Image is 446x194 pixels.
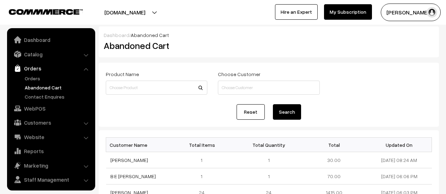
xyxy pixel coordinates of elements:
[23,84,93,91] a: Abandoned Cart
[9,145,93,157] a: Reports
[106,138,171,152] th: Customer Name
[218,70,261,78] label: Choose Customer
[301,168,367,184] td: 70.00
[9,9,83,14] img: COMMMERCE
[9,33,93,46] a: Dashboard
[80,4,170,21] button: [DOMAIN_NAME]
[23,75,93,82] a: Orders
[237,104,265,120] a: Reset
[9,116,93,129] a: Customers
[367,138,432,152] th: Updated On
[106,70,139,78] label: Product Name
[9,173,93,186] a: Staff Management
[367,168,432,184] td: [DATE] 06:06 PM
[218,81,319,95] input: Choose Customer
[9,7,71,15] a: COMMMERCE
[171,138,236,152] th: Total Items
[301,138,367,152] th: Total
[427,7,437,18] img: user
[367,152,432,168] td: [DATE] 08:24 AM
[9,62,93,75] a: Orders
[9,159,93,172] a: Marketing
[9,131,93,143] a: Website
[275,4,318,20] a: Hire an Expert
[106,81,207,95] input: Choose Product
[104,32,129,38] a: Dashboard
[110,173,156,179] a: B E [PERSON_NAME]
[110,157,148,163] a: [PERSON_NAME]
[236,152,301,168] td: 1
[104,31,434,39] div: /
[171,152,236,168] td: 1
[131,32,169,38] span: Abandoned Cart
[23,93,93,100] a: Contact Enquires
[381,4,441,21] button: [PERSON_NAME]
[301,152,367,168] td: 30.00
[171,168,236,184] td: 1
[236,138,301,152] th: Total Quantity
[9,48,93,61] a: Catalog
[236,168,301,184] td: 1
[9,102,93,115] a: WebPOS
[324,4,372,20] a: My Subscription
[104,40,207,51] h2: Abandoned Cart
[273,104,301,120] button: Search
